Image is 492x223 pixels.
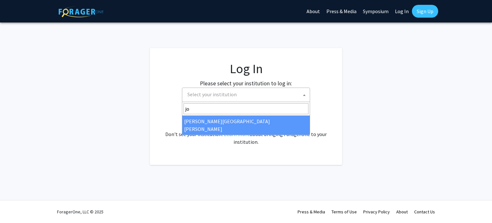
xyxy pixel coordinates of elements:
[187,91,237,98] span: Select your institution
[396,209,408,215] a: About
[163,61,329,76] h1: Log In
[163,115,329,146] div: No account? . Don't see your institution? about bringing ForagerOne to your institution.
[5,194,27,218] iframe: Chat
[185,88,310,101] span: Select your institution
[363,209,390,215] a: Privacy Policy
[59,6,103,17] img: ForagerOne Logo
[182,116,310,135] li: [PERSON_NAME][GEOGRAPHIC_DATA][PERSON_NAME]
[332,209,357,215] a: Terms of Use
[182,88,310,102] span: Select your institution
[200,79,292,88] label: Please select your institution to log in:
[184,103,308,114] input: Search
[57,201,103,223] div: ForagerOne, LLC © 2025
[412,5,438,18] a: Sign Up
[298,209,325,215] a: Press & Media
[414,209,435,215] a: Contact Us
